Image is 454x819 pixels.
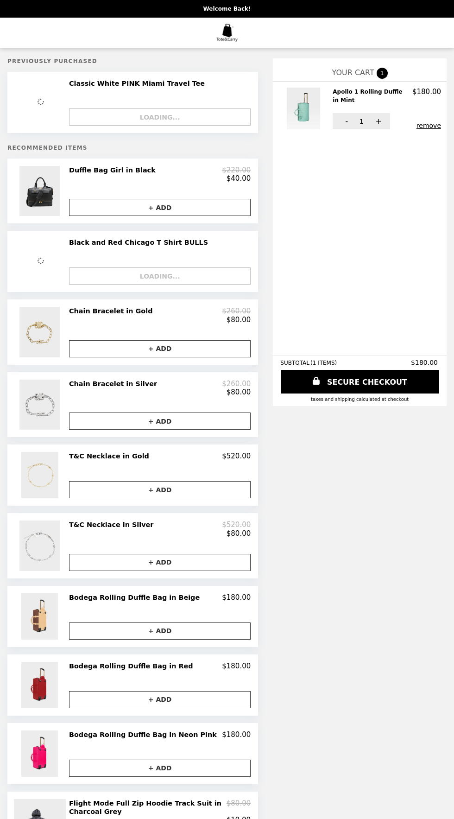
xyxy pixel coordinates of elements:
[287,88,322,129] img: Apollo 1 Rolling Duffle in Mint
[412,88,441,96] p: $180.00
[69,481,251,498] button: + ADD
[69,662,197,670] h2: Bodega Rolling Duffle Bag in Red
[69,760,251,777] button: + ADD
[214,23,240,42] img: Brand Logo
[281,370,439,394] a: SECURE CHECKOUT
[365,113,390,129] button: +
[69,799,227,816] h2: Flight Mode Full Zip Hoodie Track Suit in Charcoal Grey
[69,452,153,460] h2: T&C Necklace in Gold
[332,68,374,77] span: YOUR CART
[222,380,251,388] p: $260.00
[359,118,364,125] span: 1
[69,380,161,388] h2: Chain Bracelet in Silver
[69,166,159,174] h2: Duffle Bag Girl in Black
[222,730,251,739] p: $180.00
[69,307,156,315] h2: Chain Bracelet in Gold
[69,199,251,216] button: + ADD
[69,730,221,739] h2: Bodega Rolling Duffle Bag in Neon Pink
[21,593,61,640] img: Bodega Rolling Duffle Bag in Beige
[227,529,251,538] p: $80.00
[69,622,251,640] button: + ADD
[203,6,251,12] p: Welcome Back!
[280,360,310,366] span: SUBTOTAL
[416,122,441,129] button: remove
[21,730,61,777] img: Bodega Rolling Duffle Bag in Neon Pink
[69,238,212,247] h2: Black and Red Chicago T Shirt BULLS
[222,521,251,529] p: $520.00
[69,521,157,529] h2: T&C Necklace in Silver
[227,174,251,183] p: $40.00
[7,145,258,151] h5: Recommended Items
[19,521,62,571] img: T&C Necklace in Silver
[69,593,203,602] h2: Bodega Rolling Duffle Bag in Beige
[227,316,251,324] p: $80.00
[19,380,62,430] img: Chain Bracelet in Silver
[7,58,258,64] h5: Previously Purchased
[333,88,412,105] h2: Apollo 1 Rolling Duffle in Mint
[222,593,251,602] p: $180.00
[69,413,251,430] button: + ADD
[222,307,251,315] p: $260.00
[21,662,61,708] img: Bodega Rolling Duffle Bag in Red
[69,79,208,88] h2: Classic White PINK Miami Travel Tee
[280,397,439,402] div: Taxes and Shipping calculated at checkout
[69,554,251,571] button: + ADD
[227,388,251,396] p: $80.00
[377,68,388,79] span: 1
[310,360,337,366] span: ( 1 ITEMS )
[222,452,251,460] p: $520.00
[69,340,251,357] button: + ADD
[19,166,62,216] img: Duffle Bag Girl in Black
[227,799,251,816] p: $80.00
[411,359,439,366] span: $180.00
[222,166,251,174] p: $220.00
[21,452,61,498] img: T&C Necklace in Gold
[222,662,251,670] p: $180.00
[19,307,62,357] img: Chain Bracelet in Gold
[69,691,251,708] button: + ADD
[333,113,358,129] button: -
